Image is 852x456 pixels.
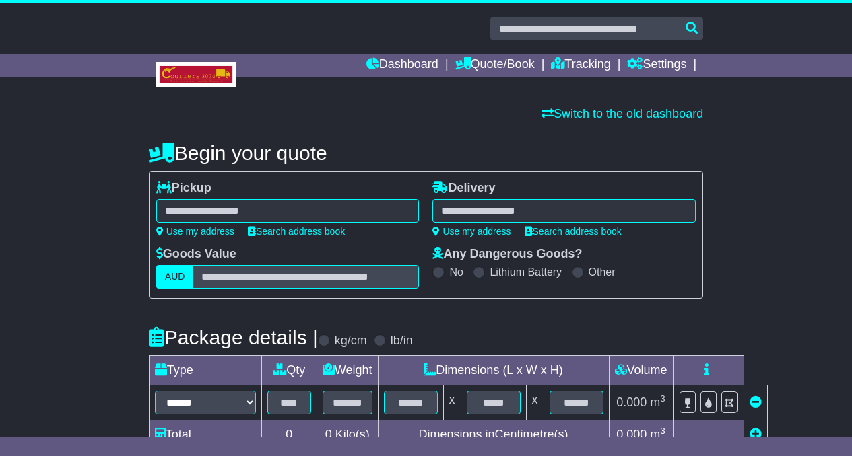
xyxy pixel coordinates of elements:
[443,385,461,420] td: x
[660,393,665,404] sup: 3
[149,356,261,385] td: Type
[317,356,378,385] td: Weight
[248,226,345,237] a: Search address book
[526,385,544,420] td: x
[750,395,762,409] a: Remove this item
[378,420,609,450] td: Dimensions in Centimetre(s)
[449,266,463,278] label: No
[325,428,332,441] span: 0
[366,54,438,77] a: Dashboard
[750,428,762,441] a: Add new item
[156,265,194,289] label: AUD
[156,247,236,262] label: Goods Value
[616,428,647,441] span: 0.000
[156,181,211,196] label: Pickup
[432,181,495,196] label: Delivery
[551,54,610,77] a: Tracking
[149,420,261,450] td: Total
[455,54,535,77] a: Quote/Book
[335,334,367,348] label: kg/cm
[378,356,609,385] td: Dimensions (L x W x H)
[432,247,582,262] label: Any Dangerous Goods?
[261,420,317,450] td: 0
[650,395,665,409] span: m
[589,266,616,278] label: Other
[627,54,686,77] a: Settings
[391,334,413,348] label: lb/in
[261,356,317,385] td: Qty
[149,142,703,164] h4: Begin your quote
[432,226,511,237] a: Use my address
[609,356,673,385] td: Volume
[616,395,647,409] span: 0.000
[525,226,622,237] a: Search address book
[542,107,703,120] a: Switch to the old dashboard
[156,226,234,237] a: Use my address
[660,426,665,436] sup: 3
[650,428,665,441] span: m
[317,420,378,450] td: Kilo(s)
[490,266,562,278] label: Lithium Battery
[149,326,318,348] h4: Package details |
